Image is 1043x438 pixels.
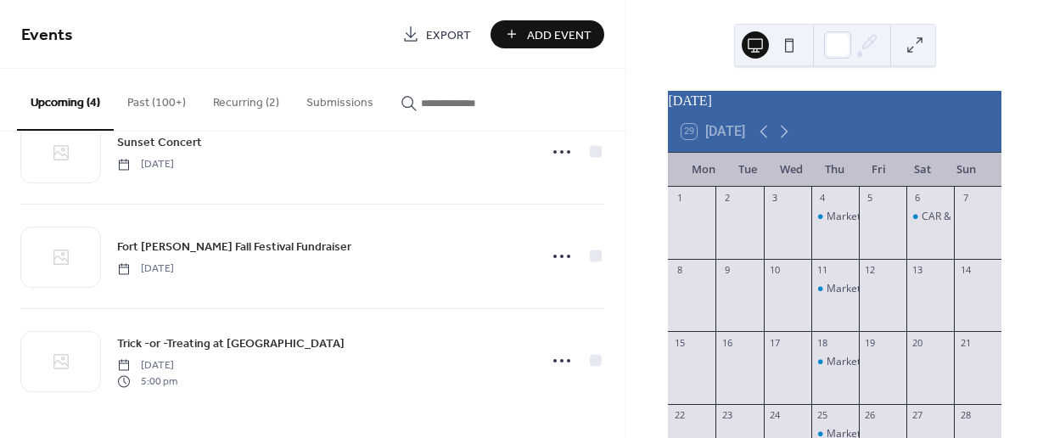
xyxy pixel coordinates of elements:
div: 1 [673,192,686,205]
div: 14 [959,264,972,277]
div: [DATE] [668,91,1001,111]
a: Fort [PERSON_NAME] Fall Festival Fundraiser [117,237,351,256]
div: 22 [673,409,686,422]
div: 12 [864,264,877,277]
div: CAR & CRAFT SHOW [922,210,1018,224]
div: 15 [673,336,686,349]
span: Fort [PERSON_NAME] Fall Festival Fundraiser [117,239,351,256]
button: Submissions [293,69,387,129]
span: Trick -or -Treating at [GEOGRAPHIC_DATA] [117,335,345,353]
div: 19 [864,336,877,349]
div: Mon [681,153,726,187]
span: Export [426,26,471,44]
a: Sunset Concert [117,132,202,152]
div: Thu [813,153,857,187]
div: Market in [GEOGRAPHIC_DATA] [827,282,977,296]
div: 11 [816,264,829,277]
button: Upcoming (4) [17,69,114,131]
span: Add Event [527,26,592,44]
div: 13 [911,264,924,277]
div: 18 [816,336,829,349]
div: CAR & CRAFT SHOW [906,210,954,224]
div: 4 [816,192,829,205]
div: 3 [769,192,782,205]
div: Market in Green Park [811,210,859,224]
span: [DATE] [117,261,174,277]
span: Events [21,19,73,52]
div: 23 [721,409,733,422]
div: 16 [721,336,733,349]
div: Market in [GEOGRAPHIC_DATA] [827,210,977,224]
div: 25 [816,409,829,422]
button: Past (100+) [114,69,199,129]
div: Market in Green Park [811,282,859,296]
div: 10 [769,264,782,277]
div: 5 [864,192,877,205]
button: Recurring (2) [199,69,293,129]
a: Trick -or -Treating at [GEOGRAPHIC_DATA] [117,334,345,353]
div: Fri [856,153,900,187]
div: 27 [911,409,924,422]
div: 26 [864,409,877,422]
div: 7 [959,192,972,205]
div: Sun [944,153,988,187]
div: Wed [769,153,813,187]
div: 2 [721,192,733,205]
div: 6 [911,192,924,205]
div: Sat [900,153,945,187]
div: 8 [673,264,686,277]
a: Export [390,20,484,48]
div: 17 [769,336,782,349]
span: 5:00 pm [117,373,177,389]
span: Sunset Concert [117,134,202,152]
div: 20 [911,336,924,349]
div: Market in Green Park [811,355,859,369]
div: 21 [959,336,972,349]
button: Add Event [491,20,604,48]
div: Tue [726,153,770,187]
span: [DATE] [117,358,177,373]
div: Market in [GEOGRAPHIC_DATA] [827,355,977,369]
span: [DATE] [117,157,174,172]
div: 9 [721,264,733,277]
div: 28 [959,409,972,422]
div: 24 [769,409,782,422]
